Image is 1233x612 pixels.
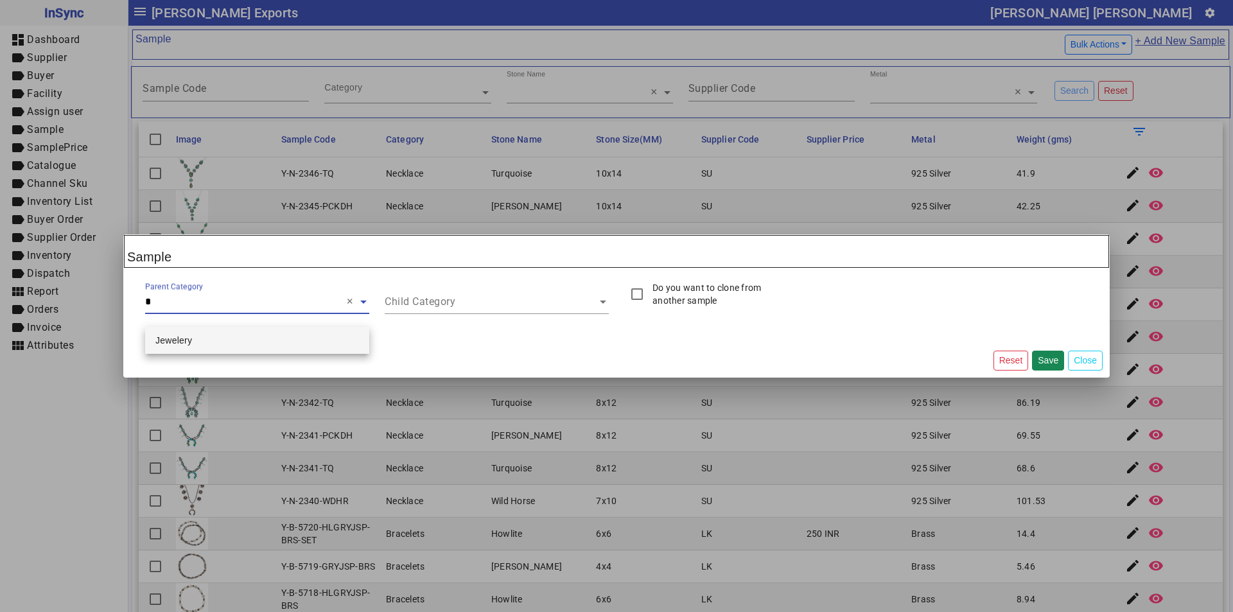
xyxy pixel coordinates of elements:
[650,281,769,307] label: Do you want to clone from another sample
[145,281,203,292] div: Parent Category
[1032,351,1064,371] button: Save
[1068,351,1103,371] button: Close
[145,327,369,354] ng-dropdown-panel: Options list
[155,335,192,345] span: Jewelery
[124,235,1109,268] h2: Sample
[347,294,358,310] span: Clear all
[993,351,1029,371] button: Reset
